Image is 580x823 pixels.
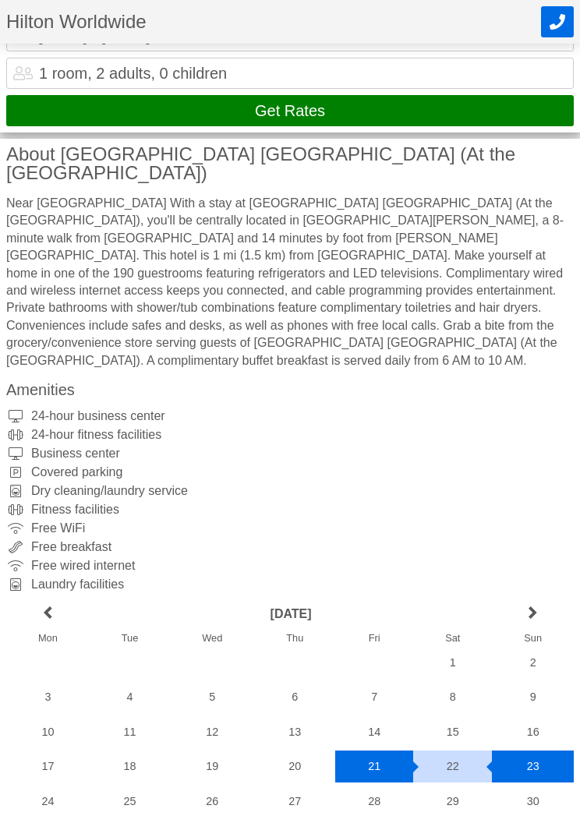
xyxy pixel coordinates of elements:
[6,429,574,441] div: 24-hour fitness facilities
[6,382,574,397] h3: Amenities
[413,716,492,747] div: 15
[492,634,574,644] div: Sun
[6,541,574,553] div: Free breakfast
[6,597,90,630] a: previous month
[492,647,574,678] div: 2
[6,716,90,747] div: 10
[170,634,254,644] div: Wed
[492,786,574,817] div: 30
[6,681,90,712] div: 3
[6,95,574,126] button: Get Rates
[6,485,574,497] div: Dry cleaning/laundry service
[6,786,90,817] div: 24
[90,716,170,747] div: 11
[6,751,90,782] div: 17
[413,786,492,817] div: 29
[90,751,170,782] div: 18
[413,647,492,678] div: 1
[541,6,574,37] button: Call
[492,716,574,747] div: 16
[254,786,335,817] div: 27
[90,681,170,712] div: 4
[254,716,335,747] div: 13
[39,65,227,81] div: 1 room, 2 adults, 0 children
[6,447,574,460] div: Business center
[335,786,413,817] div: 28
[492,597,574,630] a: next month
[170,751,254,782] div: 19
[6,634,90,644] div: Mon
[335,681,413,712] div: 7
[254,681,335,712] div: 6
[6,578,574,591] div: Laundry facilities
[6,503,574,516] div: Fitness facilities
[6,145,574,182] h3: About [GEOGRAPHIC_DATA] [GEOGRAPHIC_DATA] (At the [GEOGRAPHIC_DATA])
[6,410,574,422] div: 24-hour business center
[170,786,254,817] div: 26
[90,602,493,627] header: [DATE]
[170,681,254,712] div: 5
[254,634,335,644] div: Thu
[335,751,413,782] div: 21
[6,12,541,31] h1: Hilton Worldwide
[335,634,413,644] div: Fri
[90,786,170,817] div: 25
[413,634,492,644] div: Sat
[413,681,492,712] div: 8
[6,195,574,369] div: Near [GEOGRAPHIC_DATA] With a stay at [GEOGRAPHIC_DATA] [GEOGRAPHIC_DATA] (At the [GEOGRAPHIC_DAT...
[413,751,492,782] div: 22
[335,716,413,747] div: 14
[90,634,170,644] div: Tue
[6,522,574,535] div: Free WiFi
[170,716,254,747] div: 12
[492,751,574,782] div: 23
[492,681,574,712] div: 9
[6,466,574,479] div: Covered parking
[6,560,574,572] div: Free wired internet
[254,751,335,782] div: 20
